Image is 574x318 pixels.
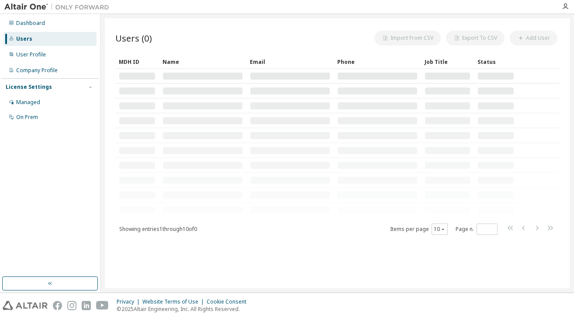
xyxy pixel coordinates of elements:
[96,301,109,310] img: youtube.svg
[207,298,252,305] div: Cookie Consent
[510,31,557,45] button: Add User
[250,55,330,69] div: Email
[337,55,418,69] div: Phone
[4,3,114,11] img: Altair One
[53,301,62,310] img: facebook.svg
[119,55,156,69] div: MDH ID
[82,301,91,310] img: linkedin.svg
[115,32,152,44] span: Users (0)
[16,67,58,74] div: Company Profile
[163,55,243,69] div: Name
[390,224,448,235] span: Items per page
[16,99,40,106] div: Managed
[16,35,32,42] div: Users
[374,31,441,45] button: Import From CSV
[16,51,46,58] div: User Profile
[16,114,38,121] div: On Prem
[456,224,498,235] span: Page n.
[117,298,142,305] div: Privacy
[425,55,470,69] div: Job Title
[3,301,48,310] img: altair_logo.svg
[67,301,76,310] img: instagram.svg
[16,20,45,27] div: Dashboard
[119,225,197,233] span: Showing entries 1 through 10 of 0
[446,31,505,45] button: Export To CSV
[434,226,446,233] button: 10
[117,305,252,313] p: © 2025 Altair Engineering, Inc. All Rights Reserved.
[142,298,207,305] div: Website Terms of Use
[6,84,52,91] div: License Settings
[477,55,514,69] div: Status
